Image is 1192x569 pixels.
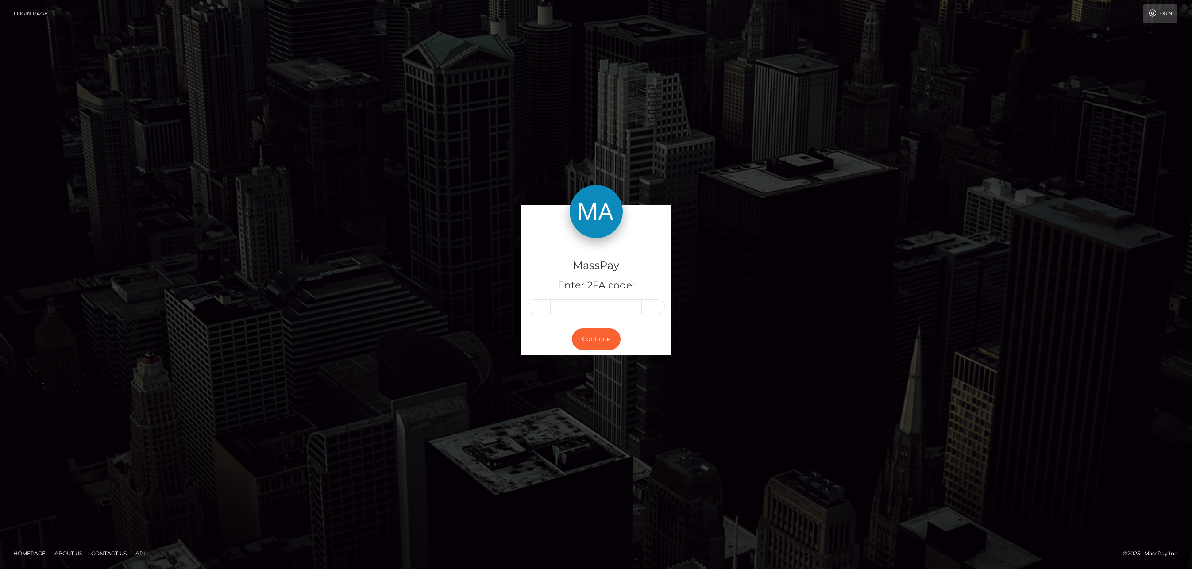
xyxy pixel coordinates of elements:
img: MassPay [570,185,623,238]
h5: Enter 2FA code: [528,279,665,292]
a: Login [1143,4,1177,23]
a: API [132,546,149,560]
a: Login Page [14,4,48,23]
a: About Us [51,546,86,560]
a: Contact Us [88,546,130,560]
div: © 2025 , MassPay Inc. [1123,549,1185,558]
a: Homepage [10,546,49,560]
h4: MassPay [528,258,665,273]
button: Continue [572,328,621,350]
